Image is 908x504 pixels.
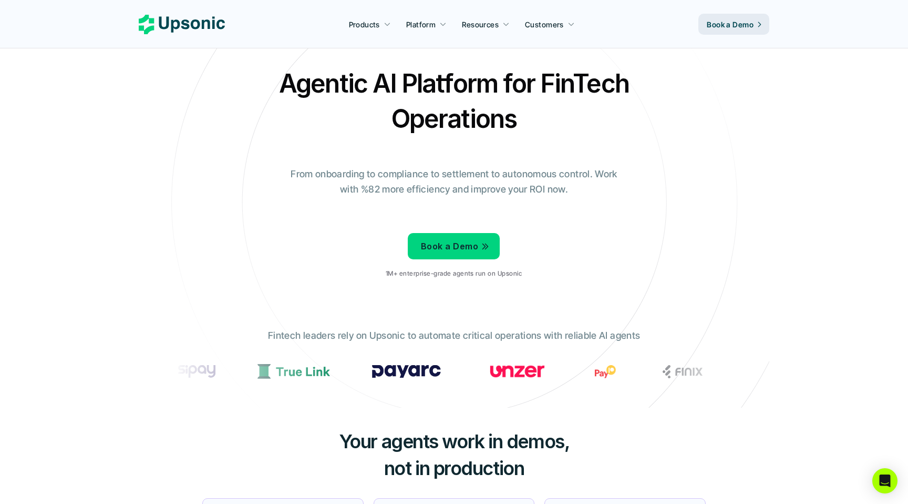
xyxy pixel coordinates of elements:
p: Book a Demo [707,19,754,30]
p: Platform [406,19,436,30]
span: Your agents work in demos, [339,430,570,453]
p: Resources [462,19,499,30]
p: Fintech leaders rely on Upsonic to automate critical operations with reliable AI agents [268,328,640,344]
div: Open Intercom Messenger [872,468,897,493]
a: Book a Demo [408,233,500,259]
p: Customers [525,19,564,30]
span: not in production [384,457,524,480]
a: Book a Demo [698,14,769,35]
p: Book a Demo [421,239,478,254]
p: From onboarding to compliance to settlement to autonomous control. Work with %82 more efficiency ... [283,167,625,197]
a: Products [343,15,397,34]
p: Products [349,19,380,30]
h2: Agentic AI Platform for FinTech Operations [270,66,638,136]
p: 1M+ enterprise-grade agents run on Upsonic [386,270,522,277]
